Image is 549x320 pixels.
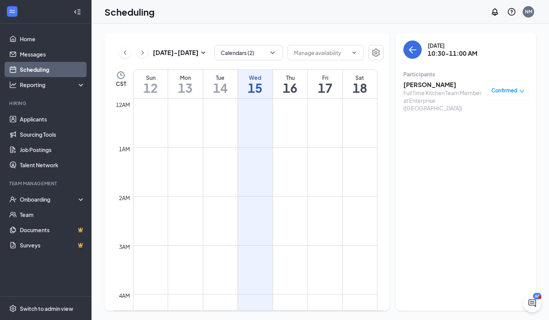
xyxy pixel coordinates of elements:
[116,71,125,80] svg: Clock
[121,48,129,57] svg: ChevronLeft
[533,293,541,299] div: 66
[9,100,83,107] div: Hiring
[20,81,85,89] div: Reporting
[507,7,516,16] svg: QuestionInfo
[491,87,517,94] span: Confirmed
[9,196,17,203] svg: UserCheck
[525,8,532,15] div: NM
[139,48,146,57] svg: ChevronRight
[74,8,81,16] svg: Collapse
[20,238,85,253] a: SurveysCrown
[168,74,203,81] div: Mon
[403,70,528,78] div: Participants
[368,45,384,60] button: Settings
[133,74,168,81] div: Sun
[9,180,83,187] div: Team Management
[343,70,377,98] a: October 18, 2025
[403,40,422,59] button: back-button
[133,81,168,94] h1: 12
[238,74,273,81] div: Wed
[428,42,477,49] div: [DATE]
[519,89,525,94] span: down
[117,194,132,202] div: 2am
[20,305,73,312] div: Switch to admin view
[294,48,348,57] input: Manage availability
[343,81,377,94] h1: 18
[308,70,342,98] a: October 17, 2025
[8,8,16,15] svg: WorkstreamLogo
[273,70,308,98] a: October 16, 2025
[168,81,203,94] h1: 13
[371,48,380,57] svg: Settings
[273,74,308,81] div: Thu
[137,47,148,58] button: ChevronRight
[20,196,79,203] div: Onboarding
[117,242,132,251] div: 3am
[20,62,85,77] a: Scheduling
[168,70,203,98] a: October 13, 2025
[490,7,499,16] svg: Notifications
[20,157,85,173] a: Talent Network
[238,70,273,98] a: October 15, 2025
[343,74,377,81] div: Sat
[114,100,132,109] div: 12am
[203,81,238,94] h1: 14
[20,127,85,142] a: Sourcing Tools
[403,81,483,89] h3: [PERSON_NAME]
[9,305,17,312] svg: Settings
[104,5,155,18] h1: Scheduling
[214,45,283,60] button: Calendars (2)ChevronDown
[133,70,168,98] a: October 12, 2025
[273,81,308,94] h1: 16
[351,50,357,56] svg: ChevronDown
[403,89,483,112] div: Full Time Kitchen Team Member at Enterprise ([GEOGRAPHIC_DATA])
[117,145,132,153] div: 1am
[20,207,85,222] a: Team
[523,294,541,312] iframe: Intercom live chat
[20,47,85,62] a: Messages
[117,291,132,300] div: 4am
[269,49,276,57] svg: ChevronDown
[20,112,85,127] a: Applicants
[116,80,126,87] span: CST
[9,81,17,89] svg: Analysis
[203,70,238,98] a: October 14, 2025
[20,142,85,157] a: Job Postings
[20,222,85,238] a: DocumentsCrown
[199,48,208,57] svg: SmallChevronDown
[308,81,342,94] h1: 17
[203,74,238,81] div: Tue
[408,45,417,54] svg: ArrowLeft
[308,74,342,81] div: Fri
[153,48,199,57] h3: [DATE] - [DATE]
[428,49,477,58] h3: 10:30-11:00 AM
[238,81,273,94] h1: 15
[119,47,131,58] button: ChevronLeft
[20,31,85,47] a: Home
